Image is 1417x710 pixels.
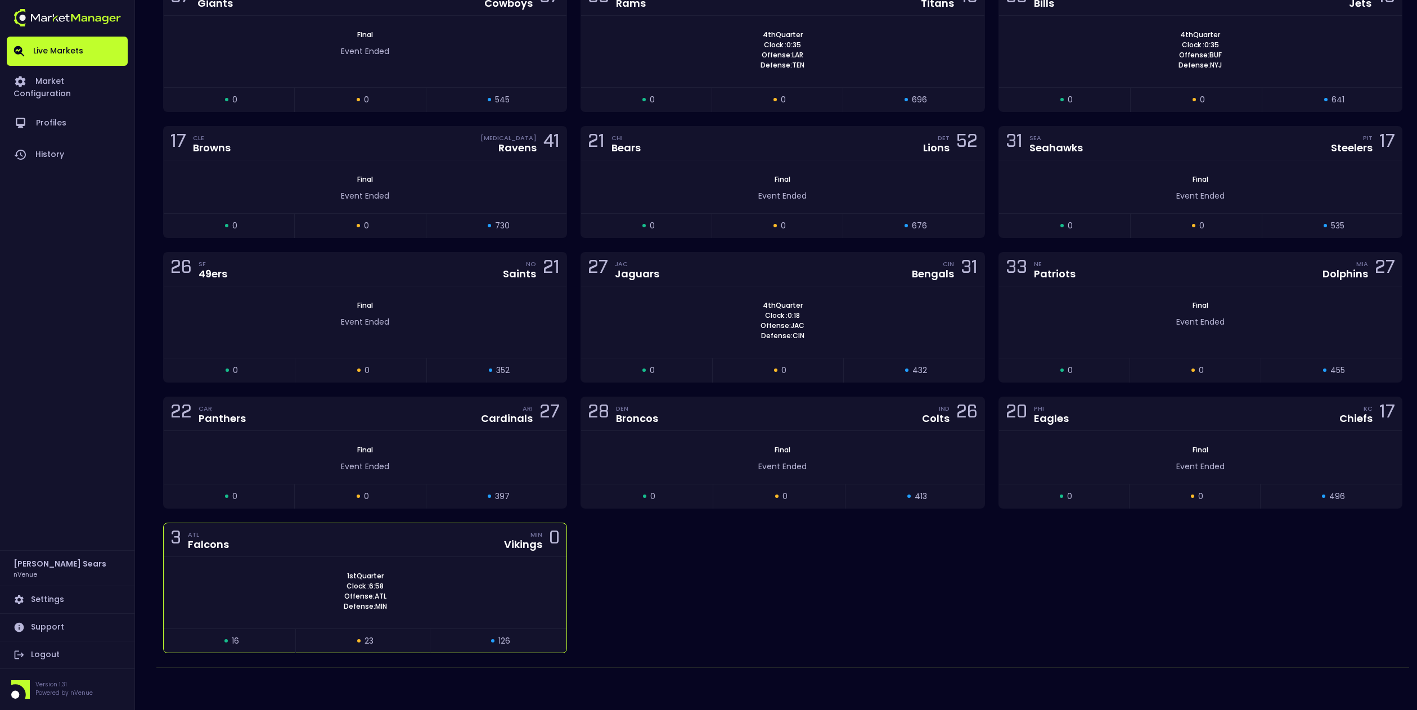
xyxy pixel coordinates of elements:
[1034,269,1076,279] div: Patriots
[1067,491,1072,502] span: 0
[650,365,655,376] span: 0
[915,491,927,502] span: 413
[496,365,510,376] span: 352
[341,46,389,57] span: Event Ended
[1198,491,1203,502] span: 0
[523,404,533,413] div: ARI
[7,107,128,139] a: Profiles
[498,635,510,647] span: 126
[549,529,560,550] div: 0
[1034,404,1069,413] div: PHI
[1329,491,1345,502] span: 496
[232,220,237,232] span: 0
[781,220,786,232] span: 0
[616,414,658,424] div: Broncos
[1330,365,1345,376] span: 455
[193,143,231,153] div: Browns
[611,143,641,153] div: Bears
[650,491,655,502] span: 0
[341,461,389,472] span: Event Ended
[340,601,390,612] span: Defense: MIN
[341,316,389,327] span: Event Ended
[199,404,246,413] div: CAR
[759,30,806,40] span: 4th Quarter
[341,591,390,601] span: Offense: ATL
[199,259,227,268] div: SF
[1029,133,1083,142] div: SEA
[1175,60,1225,70] span: Defense: NYJ
[956,133,978,154] div: 52
[495,94,510,106] span: 545
[232,491,237,502] span: 0
[758,50,807,60] span: Offense: LAR
[912,220,927,232] span: 676
[1322,269,1368,279] div: Dolphins
[354,30,376,39] span: Final
[7,680,128,699] div: Version 1.31Powered by nVenue
[588,259,608,280] div: 27
[503,269,536,279] div: Saints
[232,94,237,106] span: 0
[354,174,376,184] span: Final
[1006,259,1027,280] div: 33
[365,365,370,376] span: 0
[7,614,128,641] a: Support
[762,311,803,321] span: Clock : 0:18
[615,259,659,268] div: JAC
[233,365,238,376] span: 0
[495,491,510,502] span: 397
[961,259,978,280] div: 31
[922,414,950,424] div: Colts
[912,94,927,106] span: 696
[1331,143,1373,153] div: Steelers
[14,558,106,570] h2: [PERSON_NAME] Sears
[611,133,641,142] div: CHI
[1339,414,1373,424] div: Chiefs
[344,571,387,581] span: 1st Quarter
[1199,365,1204,376] span: 0
[1200,94,1205,106] span: 0
[232,635,239,647] span: 16
[480,133,537,142] div: [MEDICAL_DATA]
[526,259,536,268] div: NO
[1189,174,1212,184] span: Final
[1379,133,1395,154] div: 17
[650,94,655,106] span: 0
[364,491,369,502] span: 0
[771,445,794,455] span: Final
[7,139,128,170] a: History
[199,269,227,279] div: 49ers
[170,133,186,154] div: 17
[481,414,533,424] div: Cardinals
[1068,365,1073,376] span: 0
[543,133,560,154] div: 41
[343,581,387,591] span: Clock : 6:58
[1379,403,1395,424] div: 17
[1176,50,1225,60] span: Offense: BUF
[1034,414,1069,424] div: Eagles
[1177,30,1223,40] span: 4th Quarter
[193,133,231,142] div: CLE
[650,220,655,232] span: 0
[1178,40,1222,50] span: Clock : 0:35
[1176,316,1225,327] span: Event Ended
[1356,259,1368,268] div: MIA
[615,269,659,279] div: Jaguars
[364,94,369,106] span: 0
[188,530,229,539] div: ATL
[1176,190,1225,201] span: Event Ended
[7,66,128,107] a: Market Configuration
[923,143,950,153] div: Lions
[504,540,542,550] div: Vikings
[1331,94,1344,106] span: 641
[170,403,192,424] div: 22
[170,259,192,280] div: 26
[1363,133,1373,142] div: PIT
[761,40,804,50] span: Clock : 0:35
[938,133,950,142] div: DET
[771,174,794,184] span: Final
[170,529,181,550] div: 3
[1006,403,1027,424] div: 20
[912,269,954,279] div: Bengals
[1034,259,1076,268] div: NE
